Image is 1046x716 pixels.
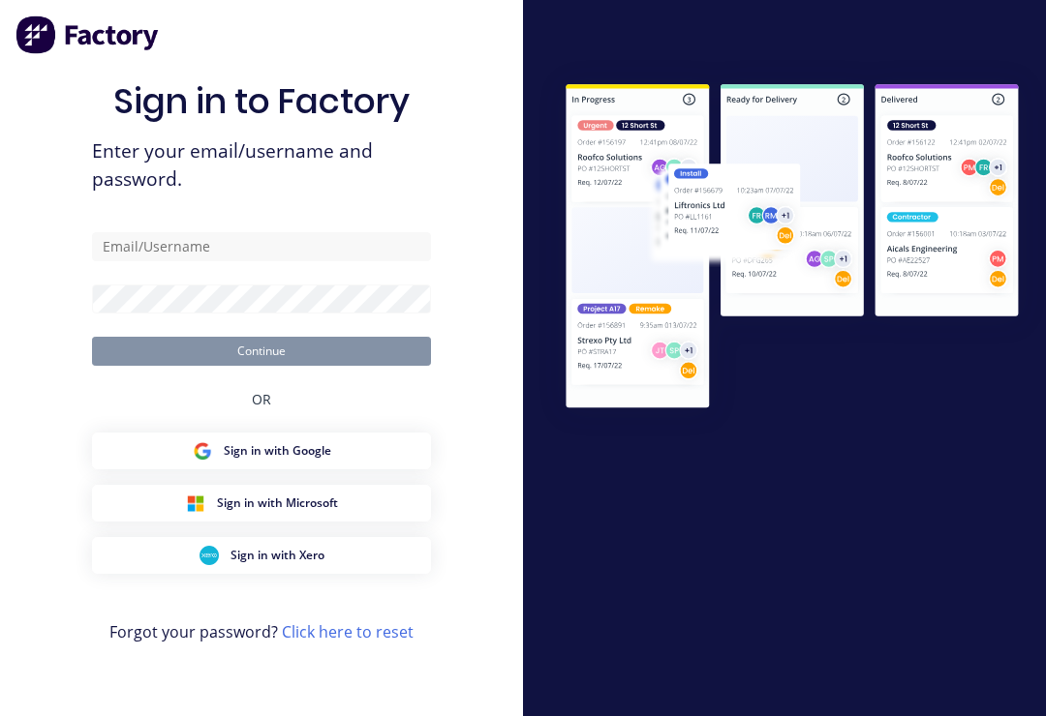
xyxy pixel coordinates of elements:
img: Google Sign in [193,441,212,461]
img: Sign in [538,59,1046,437]
button: Continue [92,337,431,366]
span: Sign in with Google [224,442,331,460]
span: Sign in with Xero [231,547,324,564]
input: Email/Username [92,232,431,261]
span: Forgot your password? [109,620,414,643]
img: Microsoft Sign in [186,493,205,513]
div: OR [252,366,271,433]
span: Sign in with Microsoft [217,494,338,512]
button: Google Sign inSign in with Google [92,433,431,469]
button: Xero Sign inSign in with Xero [92,537,431,574]
button: Microsoft Sign inSign in with Microsoft [92,485,431,522]
img: Factory [15,15,161,54]
span: Enter your email/username and password. [92,137,431,194]
img: Xero Sign in [200,546,219,565]
a: Click here to reset [282,621,414,642]
h1: Sign in to Factory [113,80,410,122]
